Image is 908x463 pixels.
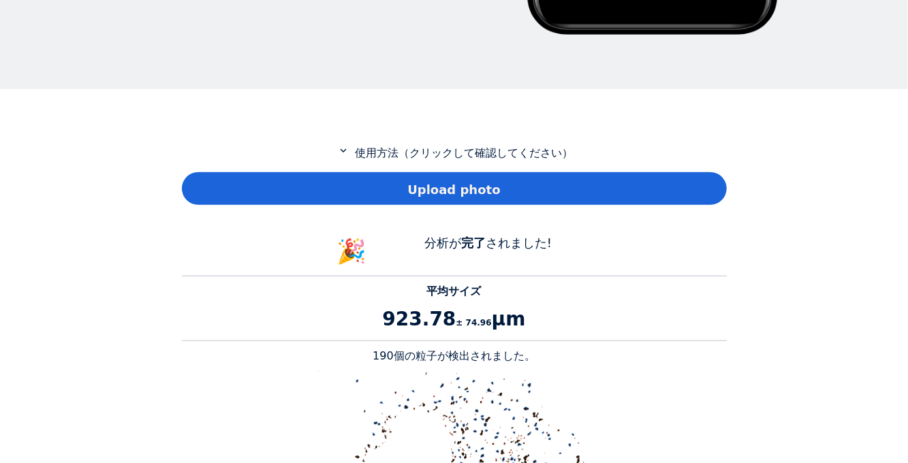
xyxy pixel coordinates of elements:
[407,180,500,199] span: Upload photo
[335,144,351,157] mat-icon: expand_more
[456,318,492,328] span: ± 74.96
[182,144,727,161] p: 使用方法（クリックして確認してください）
[182,283,727,300] p: 平均サイズ
[337,238,367,265] span: 🎉
[461,236,486,250] b: 完了
[386,234,591,270] div: 分析が されました!
[182,305,727,334] p: 923.78 μm
[182,348,727,364] p: 190個の粒子が検出されました。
